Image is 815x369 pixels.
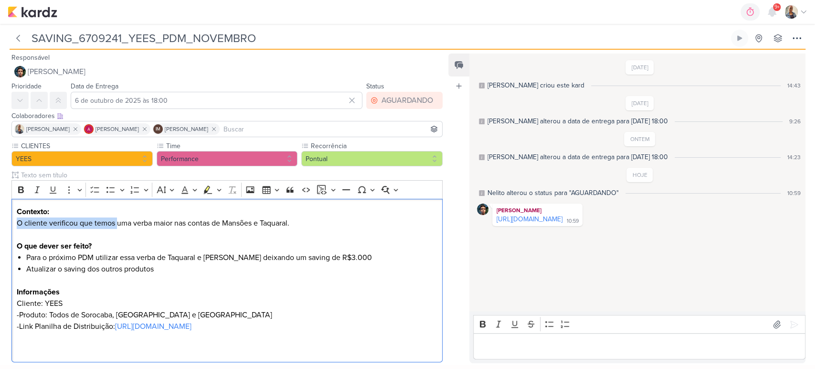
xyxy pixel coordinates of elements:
li: Atualizar o saving dos outros produtos [26,263,438,275]
label: Status [366,82,384,90]
label: Data de Entrega [71,82,118,90]
span: 9+ [774,3,780,11]
img: Iara Santos [15,124,24,134]
a: [URL][DOMAIN_NAME] [115,322,191,331]
strong: Contexto: [17,207,49,217]
div: Ligar relógio [736,34,743,42]
p: IM [156,127,160,132]
img: Alessandra Gomes [84,124,94,134]
button: AGUARDANDO [366,92,443,109]
div: Caroline alterou a data de entrega para 6/10, 18:00 [487,152,668,162]
div: 14:23 [787,153,801,162]
div: 9:26 [789,117,801,126]
input: Buscar [222,123,440,135]
label: Time [165,141,298,151]
label: CLIENTES [20,141,153,151]
p: Cliente: YEES [17,298,438,309]
div: Este log é visível à todos no kard [479,154,485,160]
div: Colaboradores [11,111,443,121]
div: AGUARDANDO [381,95,433,106]
input: Kard Sem Título [29,30,729,47]
p: O cliente verificou que temos uma verba maior nas contas de Mansões e Taquaral. [17,217,438,229]
p: -Link Planilha de Distribuição: [17,321,438,355]
img: Iara Santos [784,5,798,19]
div: Editor editing area: main [11,199,443,363]
div: Este log é visível à todos no kard [479,83,485,88]
input: Select a date [71,92,362,109]
p: -Produto: Todos de Sorocaba, [GEOGRAPHIC_DATA] e [GEOGRAPHIC_DATA] [17,309,438,321]
strong: Informações [17,287,60,297]
label: Responsável [11,54,50,62]
li: Para o próximo PDM utilizar essa verba de Taquaral e [PERSON_NAME] deixando um saving de R$3.000 [26,252,438,263]
img: Nelito Junior [14,66,26,77]
button: Pontual [301,151,443,166]
img: Nelito Junior [477,204,488,215]
a: [URL][DOMAIN_NAME] [497,215,562,223]
div: Editor toolbar [473,315,805,334]
div: Editor editing area: main [473,333,805,359]
span: [PERSON_NAME] [28,66,85,77]
div: Caroline alterou a data de entrega para 18/9, 18:00 [487,116,668,126]
div: [PERSON_NAME] [494,206,581,215]
div: 10:59 [787,189,801,197]
div: Isabella Machado Guimarães [153,124,163,134]
div: Este log é visível à todos no kard [479,119,485,124]
div: Isabella criou este kard [487,80,584,90]
div: Editor toolbar [11,180,443,199]
span: [PERSON_NAME] [95,125,139,133]
input: Texto sem título [19,170,423,180]
span: [PERSON_NAME] [26,125,70,133]
div: Este log é visível à todos no kard [479,190,485,196]
div: 10:59 [567,217,579,225]
span: [PERSON_NAME] [165,125,208,133]
div: Nelito alterou o status para "AGUARDANDO" [487,188,619,198]
img: kardz.app [8,6,57,18]
div: 14:43 [787,81,801,90]
button: YEES [11,151,153,166]
button: [PERSON_NAME] [11,63,443,80]
strong: O que dever ser feito? [17,241,92,251]
button: Performance [157,151,298,166]
label: Recorrência [310,141,443,151]
label: Prioridade [11,82,42,90]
